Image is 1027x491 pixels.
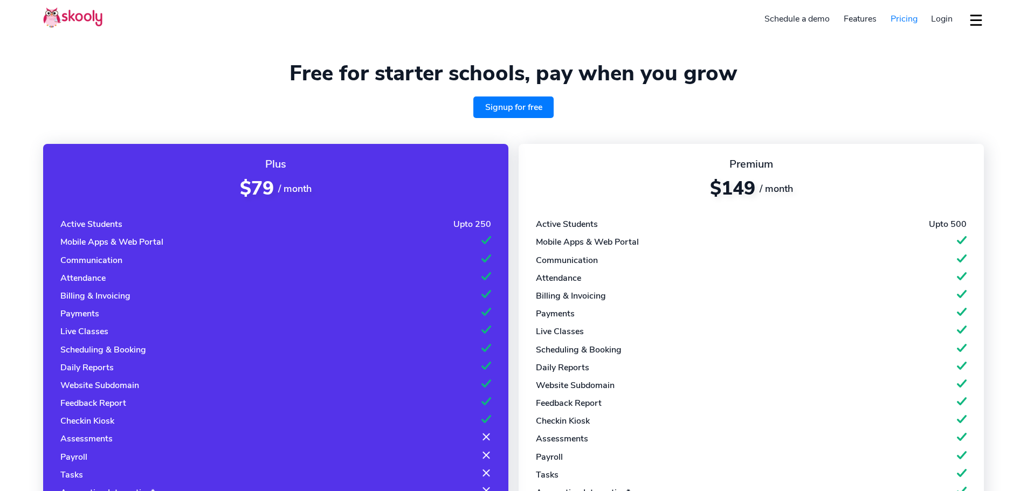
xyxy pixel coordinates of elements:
[536,415,590,427] div: Checkin Kiosk
[536,290,606,302] div: Billing & Invoicing
[240,176,274,201] span: $79
[536,272,581,284] div: Attendance
[43,7,102,28] img: Skooly
[536,397,602,409] div: Feedback Report
[536,308,575,320] div: Payments
[60,344,146,356] div: Scheduling & Booking
[60,272,106,284] div: Attendance
[60,290,130,302] div: Billing & Invoicing
[60,157,491,171] div: Plus
[60,451,87,463] div: Payroll
[884,10,925,27] a: Pricing
[60,415,114,427] div: Checkin Kiosk
[60,326,108,337] div: Live Classes
[924,10,960,27] a: Login
[536,379,615,391] div: Website Subdomain
[60,433,113,445] div: Assessments
[473,96,554,118] a: Signup for free
[60,379,139,391] div: Website Subdomain
[60,469,83,481] div: Tasks
[536,254,598,266] div: Communication
[453,218,491,230] div: Upto 250
[760,182,793,195] span: / month
[536,433,588,445] div: Assessments
[968,8,984,32] button: dropdown menu
[931,13,953,25] span: Login
[60,362,114,374] div: Daily Reports
[536,236,639,248] div: Mobile Apps & Web Portal
[758,10,837,27] a: Schedule a demo
[60,308,99,320] div: Payments
[536,157,967,171] div: Premium
[710,176,755,201] span: $149
[891,13,918,25] span: Pricing
[60,218,122,230] div: Active Students
[43,60,984,86] h1: Free for starter schools, pay when you grow
[536,326,584,337] div: Live Classes
[536,451,563,463] div: Payroll
[536,469,559,481] div: Tasks
[929,218,967,230] div: Upto 500
[536,344,622,356] div: Scheduling & Booking
[837,10,884,27] a: Features
[60,254,122,266] div: Communication
[60,397,126,409] div: Feedback Report
[278,182,312,195] span: / month
[60,236,163,248] div: Mobile Apps & Web Portal
[536,218,598,230] div: Active Students
[536,362,589,374] div: Daily Reports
